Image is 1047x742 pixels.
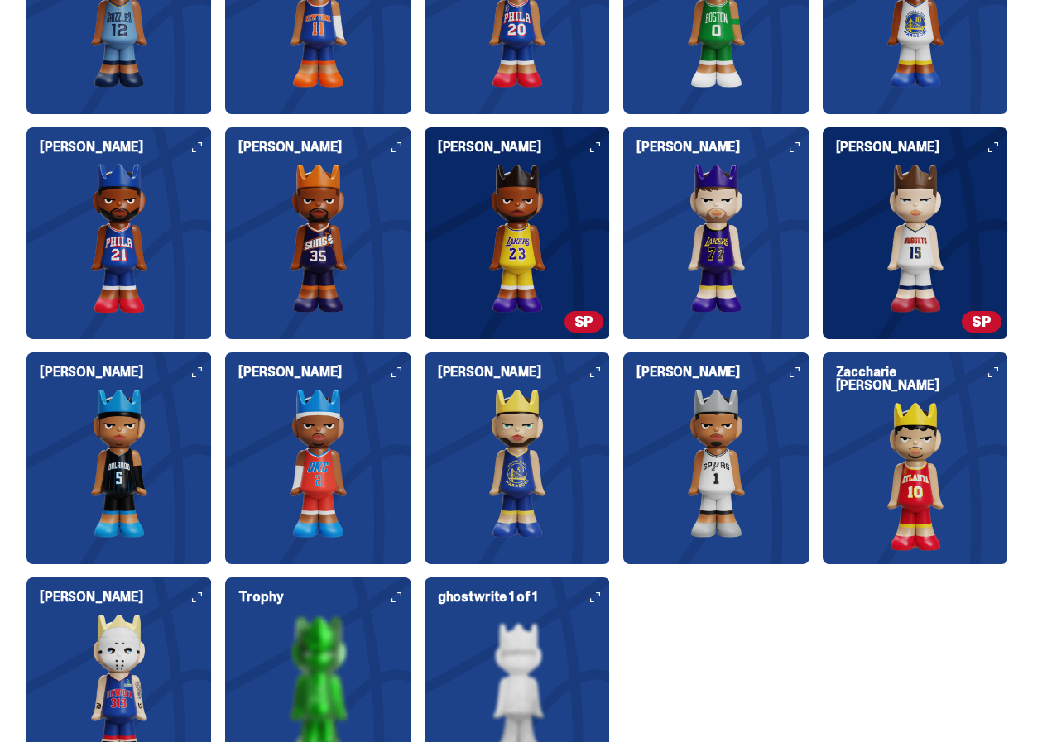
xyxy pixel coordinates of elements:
h6: [PERSON_NAME] [636,366,809,379]
h6: [PERSON_NAME] [438,141,610,154]
h6: Trophy [238,591,411,604]
img: card image [425,164,610,313]
img: card image [823,164,1008,313]
img: card image [623,164,809,313]
img: card image [26,389,212,538]
h6: [PERSON_NAME] [836,141,1008,154]
img: card image [823,402,1008,551]
img: card image [623,389,809,538]
h6: [PERSON_NAME] [40,366,212,379]
h6: [PERSON_NAME] [40,141,212,154]
h6: Zaccharie [PERSON_NAME] [836,366,1008,392]
h6: [PERSON_NAME] [636,141,809,154]
h6: [PERSON_NAME] [238,366,411,379]
img: card image [425,389,610,538]
img: card image [225,164,411,313]
h6: [PERSON_NAME] [40,591,212,604]
span: SP [564,311,604,333]
img: card image [26,164,212,313]
span: SP [962,311,1001,333]
h6: [PERSON_NAME] [438,366,610,379]
img: card image [225,389,411,538]
h6: ghostwrite 1 of 1 [438,591,610,604]
h6: [PERSON_NAME] [238,141,411,154]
